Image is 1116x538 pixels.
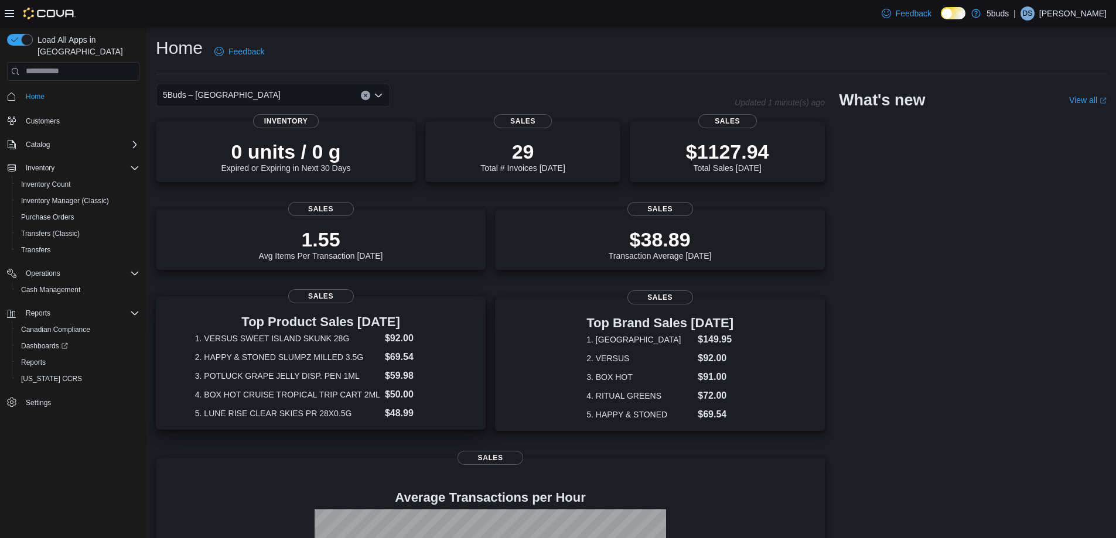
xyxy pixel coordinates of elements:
[228,46,264,57] span: Feedback
[21,396,56,410] a: Settings
[1021,6,1035,20] div: Devon Smith
[16,177,139,191] span: Inventory Count
[259,228,383,251] p: 1.55
[16,323,95,337] a: Canadian Compliance
[877,2,936,25] a: Feedback
[16,339,73,353] a: Dashboards
[385,369,446,383] dd: $59.98
[586,352,693,364] dt: 2. VERSUS
[1100,97,1107,104] svg: External link
[987,6,1009,20] p: 5buds
[16,194,114,208] a: Inventory Manager (Classic)
[253,114,319,128] span: Inventory
[21,89,139,104] span: Home
[26,398,51,407] span: Settings
[21,245,50,255] span: Transfers
[210,40,269,63] a: Feedback
[12,321,144,338] button: Canadian Compliance
[480,140,565,173] div: Total # Invoices [DATE]
[16,227,139,241] span: Transfers (Classic)
[16,177,76,191] a: Inventory Count
[21,138,139,152] span: Catalog
[21,161,139,175] span: Inventory
[16,339,139,353] span: Dashboards
[21,213,74,222] span: Purchase Orders
[16,243,55,257] a: Transfers
[12,338,144,354] a: Dashboards
[1023,6,1033,20] span: DS
[735,98,825,107] p: Updated 1 minute(s) ago
[21,374,82,383] span: [US_STATE] CCRS
[12,354,144,371] button: Reports
[21,113,139,128] span: Customers
[609,228,712,261] div: Transaction Average [DATE]
[686,140,769,173] div: Total Sales [DATE]
[16,227,84,241] a: Transfers (Classic)
[698,370,733,384] dd: $91.00
[2,136,144,153] button: Catalog
[21,180,71,189] span: Inventory Count
[21,161,59,175] button: Inventory
[458,451,523,465] span: Sales
[26,92,45,101] span: Home
[156,36,203,60] h1: Home
[16,243,139,257] span: Transfers
[12,209,144,225] button: Purchase Orders
[686,140,769,163] p: $1127.94
[586,390,693,402] dt: 4. RITUAL GREENS
[288,289,354,303] span: Sales
[21,196,109,205] span: Inventory Manager (Classic)
[2,394,144,411] button: Settings
[26,309,50,318] span: Reports
[259,228,383,261] div: Avg Items Per Transaction [DATE]
[2,305,144,321] button: Reports
[839,91,925,109] h2: What's new
[16,283,85,297] a: Cash Management
[2,265,144,282] button: Operations
[1013,6,1016,20] p: |
[896,8,931,19] span: Feedback
[23,8,76,19] img: Cova
[165,491,815,505] h4: Average Transactions per Hour
[2,112,144,129] button: Customers
[26,269,60,278] span: Operations
[1039,6,1107,20] p: [PERSON_NAME]
[361,91,370,100] button: Clear input
[12,225,144,242] button: Transfers (Classic)
[21,341,68,351] span: Dashboards
[221,140,351,163] p: 0 units / 0 g
[609,228,712,251] p: $38.89
[26,163,54,173] span: Inventory
[221,140,351,173] div: Expired or Expiring in Next 30 Days
[586,409,693,420] dt: 5. HAPPY & STONED
[21,229,80,238] span: Transfers (Classic)
[16,355,139,369] span: Reports
[385,388,446,402] dd: $50.00
[21,325,90,334] span: Canadian Compliance
[21,306,55,320] button: Reports
[385,331,446,345] dd: $92.00
[16,210,79,224] a: Purchase Orders
[627,202,693,216] span: Sales
[195,315,447,329] h3: Top Product Sales [DATE]
[698,114,757,128] span: Sales
[586,316,733,330] h3: Top Brand Sales [DATE]
[16,283,139,297] span: Cash Management
[941,7,965,19] input: Dark Mode
[288,202,354,216] span: Sales
[627,290,693,304] span: Sales
[494,114,552,128] span: Sales
[21,395,139,410] span: Settings
[21,266,139,280] span: Operations
[163,88,281,102] span: 5Buds – [GEOGRAPHIC_DATA]
[385,350,446,364] dd: $69.54
[586,334,693,345] dt: 1. [GEOGRAPHIC_DATA]
[698,389,733,403] dd: $72.00
[21,306,139,320] span: Reports
[16,355,50,369] a: Reports
[1069,95,1107,105] a: View allExternal link
[21,266,65,280] button: Operations
[2,88,144,105] button: Home
[586,371,693,383] dt: 3. BOX HOT
[12,371,144,387] button: [US_STATE] CCRS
